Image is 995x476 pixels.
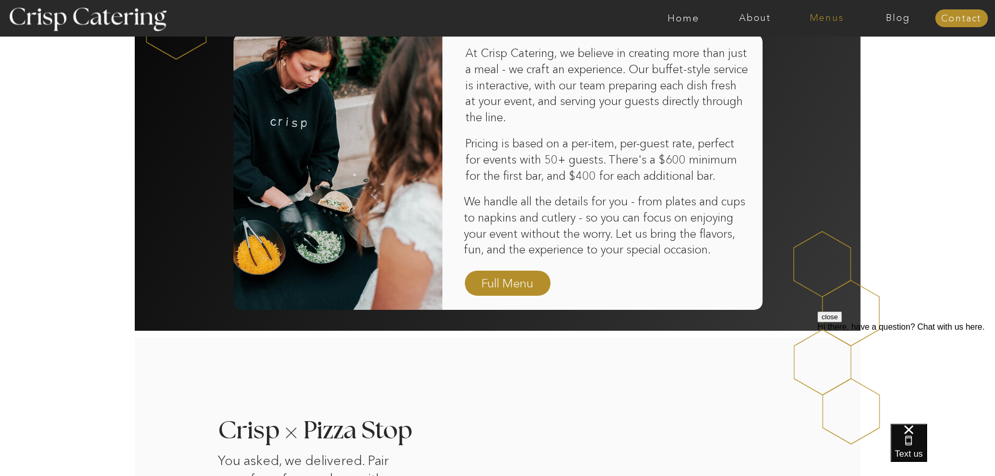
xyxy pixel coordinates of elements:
a: About [719,13,791,24]
p: At Crisp Catering, we believe in creating more than just a meal - we craft an experience. Our buf... [465,45,748,145]
iframe: podium webchat widget bubble [891,424,995,476]
a: Home [648,13,719,24]
a: Contact [935,14,988,24]
a: Full Menu [477,275,538,293]
a: Menus [791,13,862,24]
a: Blog [862,13,934,24]
p: Pricing is based on a per-item, per-guest rate, perfect for events with 50+ guests. There's a $60... [465,136,748,185]
p: We handle all the details for you - from plates and cups to napkins and cutlery - so you can focu... [464,194,751,259]
iframe: podium webchat widget prompt [817,311,995,437]
h3: Crisp Pizza Stop [218,419,429,439]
